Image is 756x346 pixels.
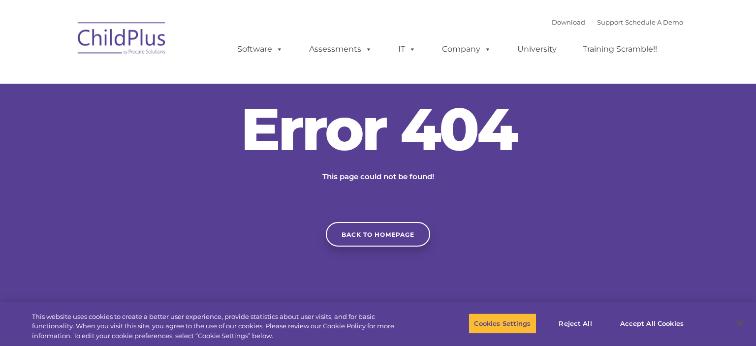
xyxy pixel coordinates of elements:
font: | [552,18,683,26]
button: Accept All Cookies [615,313,689,334]
p: This page could not be found! [275,171,481,183]
a: Download [552,18,585,26]
a: Schedule A Demo [625,18,683,26]
button: Close [729,313,751,334]
a: Back to homepage [326,222,430,247]
a: Training Scramble!! [573,39,667,59]
img: ChildPlus by Procare Solutions [73,15,171,64]
h2: Error 404 [230,99,526,158]
a: Support [597,18,623,26]
a: University [507,39,567,59]
a: IT [388,39,426,59]
button: Reject All [545,313,606,334]
div: This website uses cookies to create a better user experience, provide statistics about user visit... [32,312,416,341]
a: Company [432,39,501,59]
a: Software [227,39,293,59]
button: Cookies Settings [469,313,536,334]
a: Assessments [299,39,382,59]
